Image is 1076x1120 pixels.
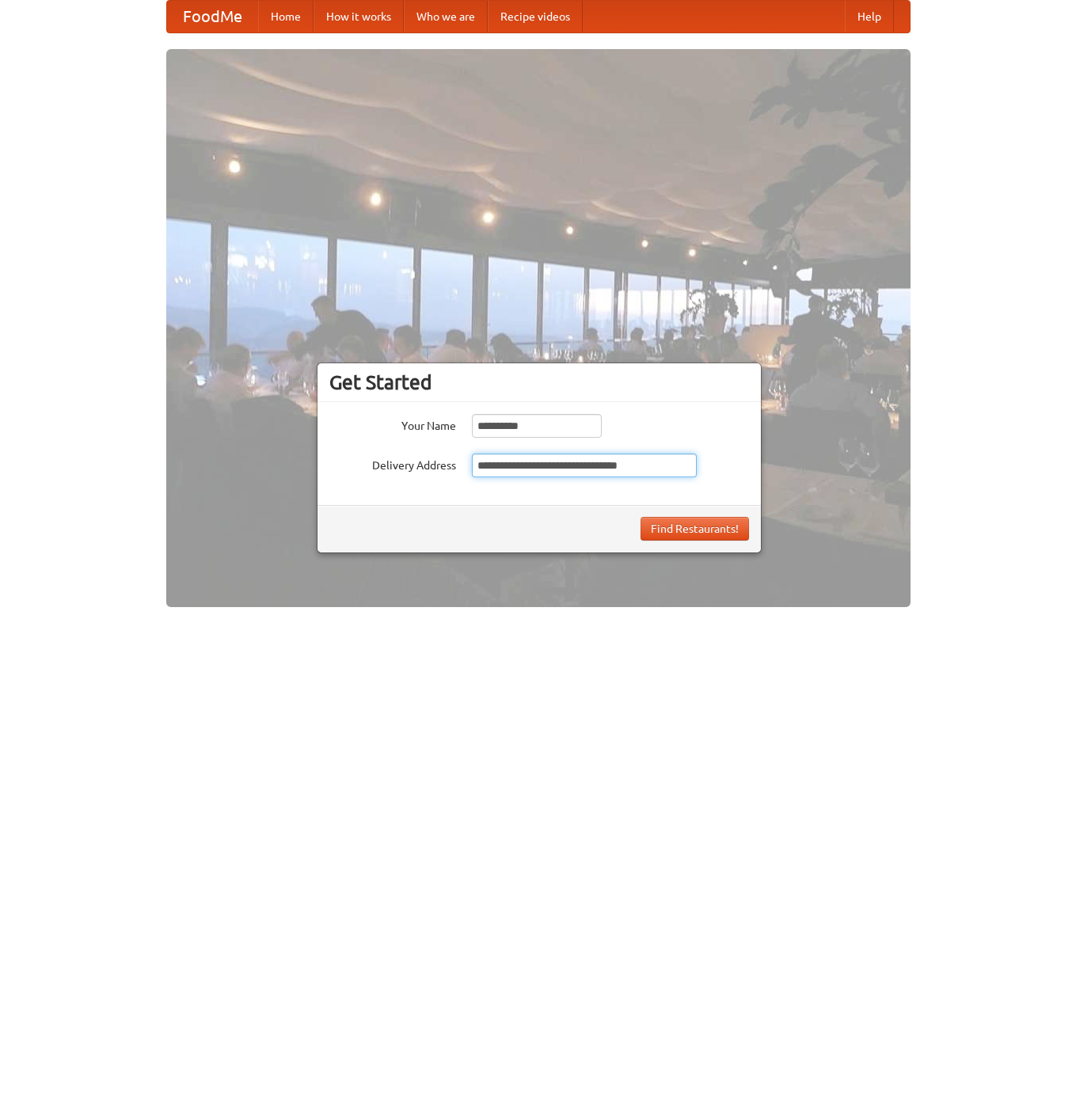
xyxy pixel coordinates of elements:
a: How it works [314,1,404,32]
a: FoodMe [167,1,258,32]
h3: Get Started [329,370,749,394]
button: Find Restaurants! [641,517,749,541]
label: Your Name [329,414,456,434]
a: Who we are [404,1,488,32]
a: Recipe videos [488,1,583,32]
label: Delivery Address [329,454,456,473]
a: Home [258,1,314,32]
a: Help [845,1,894,32]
